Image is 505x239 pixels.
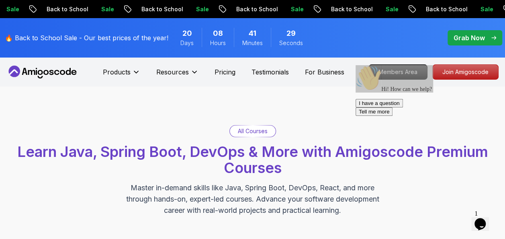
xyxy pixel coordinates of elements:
p: Back to School [39,5,94,13]
p: 🔥 Back to School Sale - Our best prices of the year! [5,33,168,43]
div: 👋Hi! How can we help?I have a questionTell me more [3,3,148,54]
a: Pricing [215,67,235,77]
span: Minutes [242,39,263,47]
span: Seconds [279,39,303,47]
p: Back to School [134,5,189,13]
button: Resources [156,67,198,83]
span: 41 Minutes [249,28,256,39]
a: Testimonials [251,67,289,77]
span: 29 Seconds [286,28,296,39]
span: Days [180,39,194,47]
p: Sale [473,5,499,13]
button: Tell me more [3,45,40,54]
p: Sale [189,5,215,13]
span: Hi! How can we help? [3,24,80,30]
p: Grab Now [454,33,485,43]
iframe: chat widget [471,207,497,231]
p: Master in-demand skills like Java, Spring Boot, DevOps, React, and more through hands-on, expert-... [118,182,388,216]
button: Products [103,67,140,83]
p: Back to School [229,5,284,13]
p: Sale [378,5,404,13]
iframe: chat widget [352,62,497,203]
span: Learn Java, Spring Boot, DevOps & More with Amigoscode Premium Courses [17,143,488,177]
a: For Business [305,67,344,77]
p: All Courses [238,127,268,135]
button: I have a question [3,37,51,45]
p: Sale [284,5,309,13]
span: Hours [210,39,226,47]
p: Back to School [419,5,473,13]
p: Back to School [324,5,378,13]
span: 20 Days [182,28,192,39]
p: Products [103,67,131,77]
span: 8 Hours [213,28,223,39]
p: Resources [156,67,189,77]
img: :wave: [3,3,29,29]
p: Sale [94,5,120,13]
